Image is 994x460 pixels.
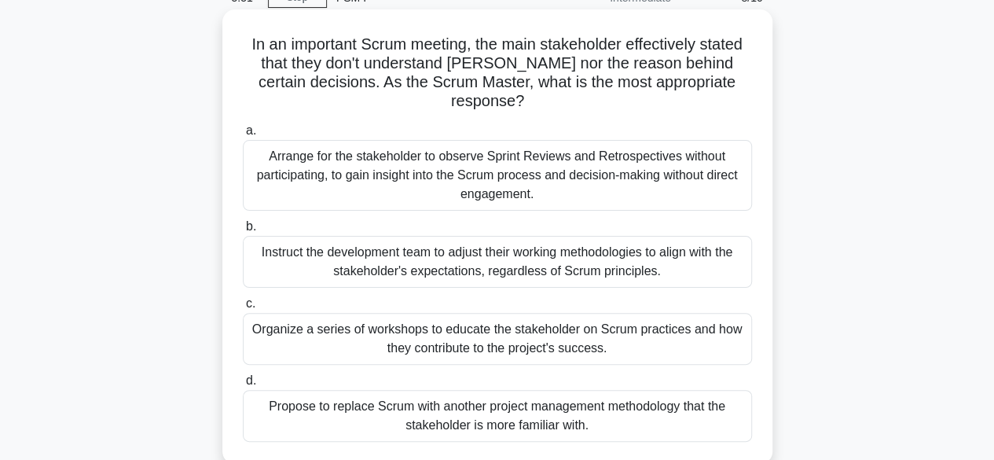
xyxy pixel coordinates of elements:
div: Propose to replace Scrum with another project management methodology that the stakeholder is more... [243,390,752,442]
span: c. [246,296,255,310]
span: d. [246,374,256,387]
h5: In an important Scrum meeting, the main stakeholder effectively stated that they don't understand... [241,35,754,112]
span: a. [246,123,256,137]
div: Arrange for the stakeholder to observe Sprint Reviews and Retrospectives without participating, t... [243,140,752,211]
span: b. [246,219,256,233]
div: Instruct the development team to adjust their working methodologies to align with the stakeholder... [243,236,752,288]
div: Organize a series of workshops to educate the stakeholder on Scrum practices and how they contrib... [243,313,752,365]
